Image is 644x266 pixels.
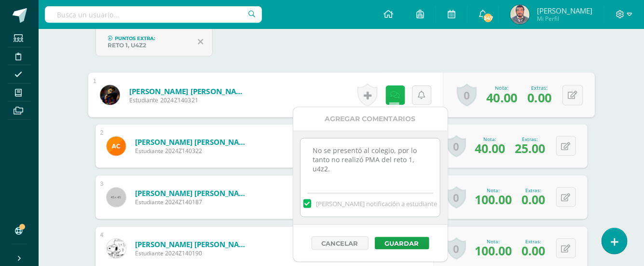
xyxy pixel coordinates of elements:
[301,139,440,187] textarea: No se presentó al colegio, por lo tanto no realizó PMA del reto 1, u4z2.
[108,42,191,49] div: RETO 1, U4Z2
[483,13,493,23] span: 347
[135,239,251,249] a: [PERSON_NAME] [PERSON_NAME]
[475,140,506,156] span: 40.00
[129,86,248,96] a: [PERSON_NAME] [PERSON_NAME]
[475,238,512,245] div: Nota:
[475,242,512,259] span: 100.00
[107,188,126,207] img: 45x45
[107,137,126,156] img: b61e84f0831146bb8e1351bb939bf5fa.png
[375,237,429,250] button: Guardar
[475,187,512,194] div: Nota:
[522,238,546,245] div: Extras:
[522,191,546,208] span: 0.00
[135,198,251,206] span: Estudiante 2024Z140187
[135,137,251,147] a: [PERSON_NAME] [PERSON_NAME]
[537,14,592,23] span: Mi Perfil
[447,135,466,157] a: 0
[135,147,251,155] span: Estudiante 2024Z140322
[293,107,448,131] div: Agregar Comentarios
[527,84,551,91] div: Extras:
[522,242,546,259] span: 0.00
[135,188,251,198] a: [PERSON_NAME] [PERSON_NAME]
[510,5,530,24] img: e99d45d6e0e55865ab0456bb17418cba.png
[100,85,120,105] img: a525f3d8d78af0b01a64a68be76906e5.png
[447,238,466,260] a: 0
[527,89,551,106] span: 0.00
[486,89,518,106] span: 40.00
[135,249,251,257] span: Estudiante 2024Z140190
[457,84,477,107] a: 0
[486,84,518,91] div: Nota:
[115,35,156,42] span: Puntos Extra:
[316,199,437,208] span: [PERSON_NAME] notificación a estudiante
[475,136,506,142] div: Nota:
[129,96,248,105] span: Estudiante 2024Z140321
[522,187,546,194] div: Extras:
[447,186,466,209] a: 0
[45,6,262,23] input: Busca un usuario...
[515,136,546,142] div: Extras:
[475,191,512,208] span: 100.00
[312,237,369,250] button: Cancelar
[515,140,546,156] span: 25.00
[537,6,592,15] span: [PERSON_NAME]
[107,239,126,258] img: 2fe051a0aa0600d40a4c34f2cb07456b.png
